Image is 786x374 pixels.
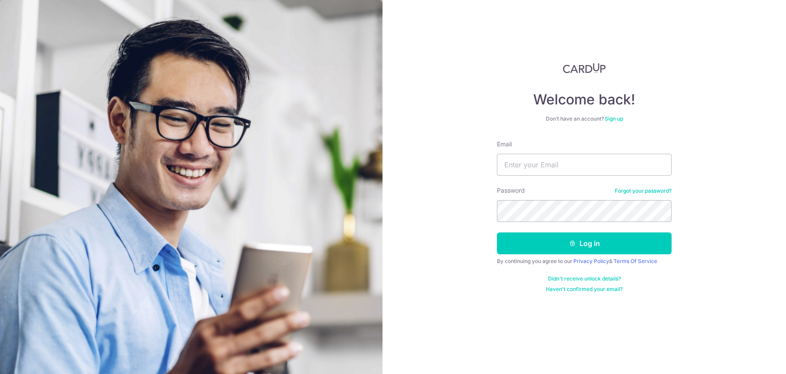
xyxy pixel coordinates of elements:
a: Forgot your password? [615,187,672,194]
h4: Welcome back! [497,91,672,108]
input: Enter your Email [497,154,672,176]
a: Terms Of Service [614,258,657,264]
button: Log in [497,232,672,254]
a: Didn't receive unlock details? [548,275,621,282]
div: By continuing you agree to our & [497,258,672,265]
label: Email [497,140,512,149]
div: Don’t have an account? [497,115,672,122]
label: Password [497,186,525,195]
a: Privacy Policy [573,258,609,264]
a: Haven't confirmed your email? [546,286,623,293]
a: Sign up [605,115,623,122]
img: CardUp Logo [563,63,606,73]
